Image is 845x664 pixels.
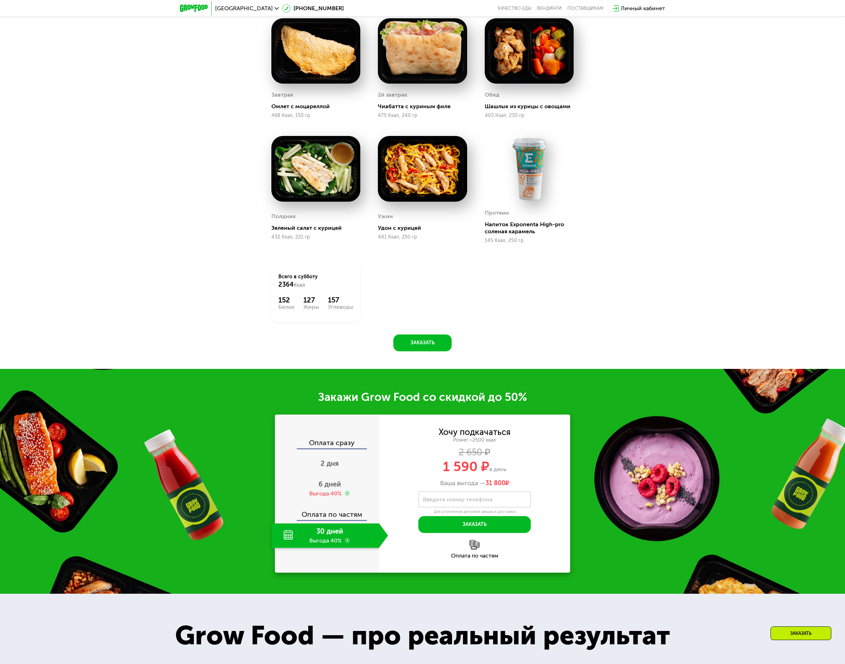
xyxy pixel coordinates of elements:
[485,103,579,110] div: Шашлык из курицы с овощами
[378,211,393,222] div: Ужин
[215,6,273,11] span: [GEOGRAPHIC_DATA]
[393,334,452,351] button: Заказать
[378,113,467,118] div: 475 Ккал, 240 гр
[418,516,531,533] button: Заказать
[485,208,509,218] div: Протеин
[621,4,665,13] div: Личный кабинет
[485,480,509,487] span: ₽
[485,221,579,235] div: Напиток Exponenta High-pro соленая карамель
[328,304,353,310] div: Углеводы
[443,458,489,475] span: 1 590 ₽
[489,466,507,473] span: в день
[470,540,479,550] img: l6xcnZfty9opOoJh.png
[567,6,604,11] div: поставщикам
[485,479,505,487] span: 31 800
[303,296,319,304] div: 127
[418,509,531,515] div: Для уточнения деталей заказа и доставки
[770,626,831,640] div: Заказать
[271,211,296,222] div: Полдник
[276,439,379,448] div: Оплата сразу
[278,304,295,310] div: Белки
[271,90,294,100] div: Завтрак
[379,449,570,456] div: 2 650 ₽
[278,281,294,288] span: 2364
[278,296,295,304] div: 152
[485,90,499,100] div: Обед
[271,224,366,232] div: Зеленый салат с курицей
[378,224,472,232] div: Удон с курицей
[498,6,531,11] a: Качество еды
[309,490,342,497] div: Выгода 40%
[378,234,467,240] div: 441 Ккал, 250 гр
[423,497,492,501] label: Введите номер телефона
[379,480,570,487] div: Ваша выгода —
[485,113,574,118] div: 403 Ккал, 230 гр
[156,616,689,656] div: Grow Food — про реальный результат
[271,103,366,110] div: Омлет с моцареллой
[328,296,353,304] div: 157
[378,90,407,100] div: 2й завтрак
[318,480,341,488] span: 6 дней
[537,6,562,11] a: Вендинги
[294,282,305,288] span: Ккал
[271,113,360,118] div: 468 Ккал, 150 гр
[378,103,472,110] div: Чиабатта с куриным филе
[439,428,510,436] div: Хочу подкачаться
[282,4,344,13] a: [PHONE_NUMBER]
[321,459,339,468] span: 2 дня
[379,437,570,443] div: Power ~2500 ккал
[303,304,319,310] div: Жиры
[278,273,353,289] div: Всего в субботу
[379,553,570,559] div: Оплата по частям
[271,234,360,240] div: 432 Ккал, 221 гр
[485,238,574,243] div: 145 Ккал, 250 гр
[276,504,379,520] div: Оплата по частям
